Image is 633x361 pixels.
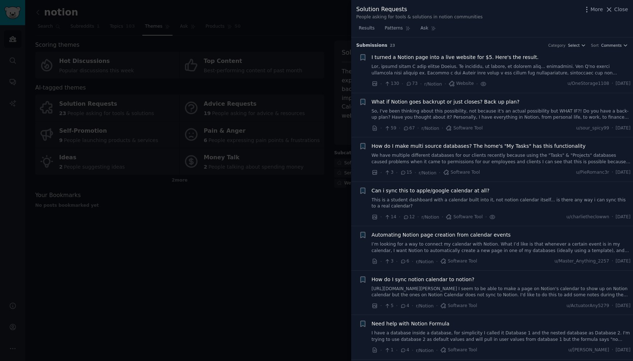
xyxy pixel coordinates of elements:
a: Need help with Notion Formula [372,320,450,328]
span: · [396,258,398,265]
span: · [436,258,437,265]
span: r/Notion [424,82,442,87]
span: Patterns [385,25,403,32]
span: Results [359,25,375,32]
span: · [442,213,443,221]
span: · [396,347,398,354]
span: Software Tool [446,214,483,220]
span: u/PieRomanc3r [576,169,609,176]
span: · [612,347,613,353]
span: Software Tool [440,258,477,265]
a: I’m looking for a way to connect my calendar with Notion. What I’d like is that whenever a certai... [372,241,631,254]
span: Software Tool [446,125,483,132]
div: Solution Requests [356,5,483,14]
span: Comments [601,43,622,48]
span: Submission s [356,42,387,49]
span: More [591,6,603,13]
div: Category [548,43,565,48]
span: 3 [384,258,393,265]
span: · [420,80,422,88]
span: r/Notion [416,348,434,353]
a: We have multiple different databases for our clients recently because using the "Tasks" & "Projec... [372,152,631,165]
a: Patterns [382,23,413,37]
span: · [380,213,382,221]
span: · [380,347,382,354]
a: Ask [418,23,439,37]
span: · [485,213,487,221]
span: r/Notion [416,303,434,309]
span: Software Tool [443,169,480,176]
span: [DATE] [616,125,630,132]
span: · [612,258,613,265]
span: · [380,302,382,310]
span: 73 [406,81,418,87]
span: · [402,80,403,88]
button: Comments [601,43,628,48]
span: 14 [384,214,396,220]
span: · [396,169,398,177]
span: Website [449,81,474,87]
a: So, I've been thinking about this possibility, not because it's an actual possibility but WHAT IF... [372,108,631,121]
span: 12 [403,214,415,220]
span: · [439,169,440,177]
a: How do I make multi source databases? The home's "My Tasks" has this functionality [372,142,586,150]
span: u/[PERSON_NAME] [568,347,609,353]
span: · [396,302,398,310]
span: u/charlietheclowwn [567,214,609,220]
span: · [436,302,437,310]
span: 4 [400,347,409,353]
span: · [380,258,382,265]
a: Automating Notion page creation from calendar events [372,231,511,239]
span: 130 [384,81,399,87]
span: [DATE] [616,81,630,87]
span: Software Tool [440,303,477,309]
span: · [399,124,400,132]
span: · [414,169,416,177]
a: Results [356,23,377,37]
span: [DATE] [616,258,630,265]
span: r/Notion [422,215,439,220]
span: · [417,213,419,221]
a: [URL][DOMAIN_NAME][PERSON_NAME] I seem to be able to make a page on Notion's calendar to show up ... [372,286,631,298]
span: Select [568,43,579,48]
span: [DATE] [616,169,630,176]
span: 1 [384,347,393,353]
div: Sort [591,43,599,48]
span: · [436,347,437,354]
span: 5 [384,303,393,309]
span: r/Notion [419,170,436,175]
span: 6 [400,258,409,265]
button: Select [568,43,586,48]
span: What if Notion goes backrupt or just closes? Back up plan? [372,98,520,106]
span: 4 [400,303,409,309]
span: u/ActuatorAny5279 [567,303,609,309]
span: [DATE] [616,303,630,309]
button: Close [605,6,628,13]
span: · [612,169,613,176]
span: r/Notion [416,259,434,264]
a: Lor, ipsumd sitam C adip elitse Doeius. Te incididu, ut labore, et dolorem aliq... enimadmini. Ve... [372,64,631,76]
a: I turned a Notion page into a live website for $5. Here's the result. [372,54,539,61]
span: · [612,81,613,87]
span: · [380,169,382,177]
span: 15 [400,169,412,176]
span: · [612,125,613,132]
span: · [399,213,400,221]
span: u/sour_spicy99 [576,125,609,132]
span: · [412,258,413,265]
span: Software Tool [440,347,477,353]
a: This is a student dashboard with a calendar built into it, not notion calendar itself... is there... [372,197,631,210]
span: u/Master_Anything_2257 [555,258,609,265]
span: · [412,302,413,310]
span: Can i sync this to apple/google calendar at all? [372,187,490,195]
span: [DATE] [616,214,630,220]
div: People asking for tools & solutions in notion communities [356,14,483,20]
span: Ask [421,25,428,32]
button: More [583,6,603,13]
a: How do I sync notion calendar to notion? [372,276,474,283]
span: [DATE] [616,347,630,353]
